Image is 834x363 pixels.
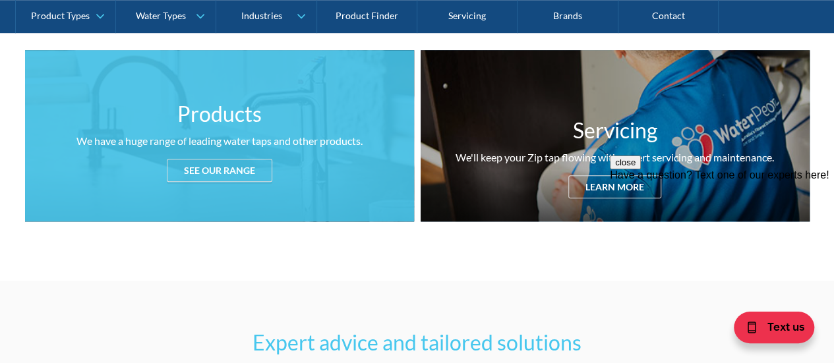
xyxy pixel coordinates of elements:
div: Water Types [136,11,186,22]
iframe: podium webchat widget prompt [610,155,834,314]
div: Industries [241,11,282,22]
div: See our range [167,159,272,182]
a: ProductsWe have a huge range of leading water taps and other products.See our range [25,50,414,221]
div: We'll keep your Zip tap flowing with expert servicing and maintenance. [456,150,774,165]
h3: Products [177,98,262,130]
h3: Servicing [573,115,657,146]
div: Product Types [31,11,90,22]
iframe: podium webchat widget bubble [702,297,834,363]
a: ServicingWe'll keep your Zip tap flowing with expert servicing and maintenance.Learn more [421,50,810,221]
div: We have a huge range of leading water taps and other products. [76,133,363,149]
h3: Expert advice and tailored solutions [28,327,806,358]
div: Learn more [568,175,661,198]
